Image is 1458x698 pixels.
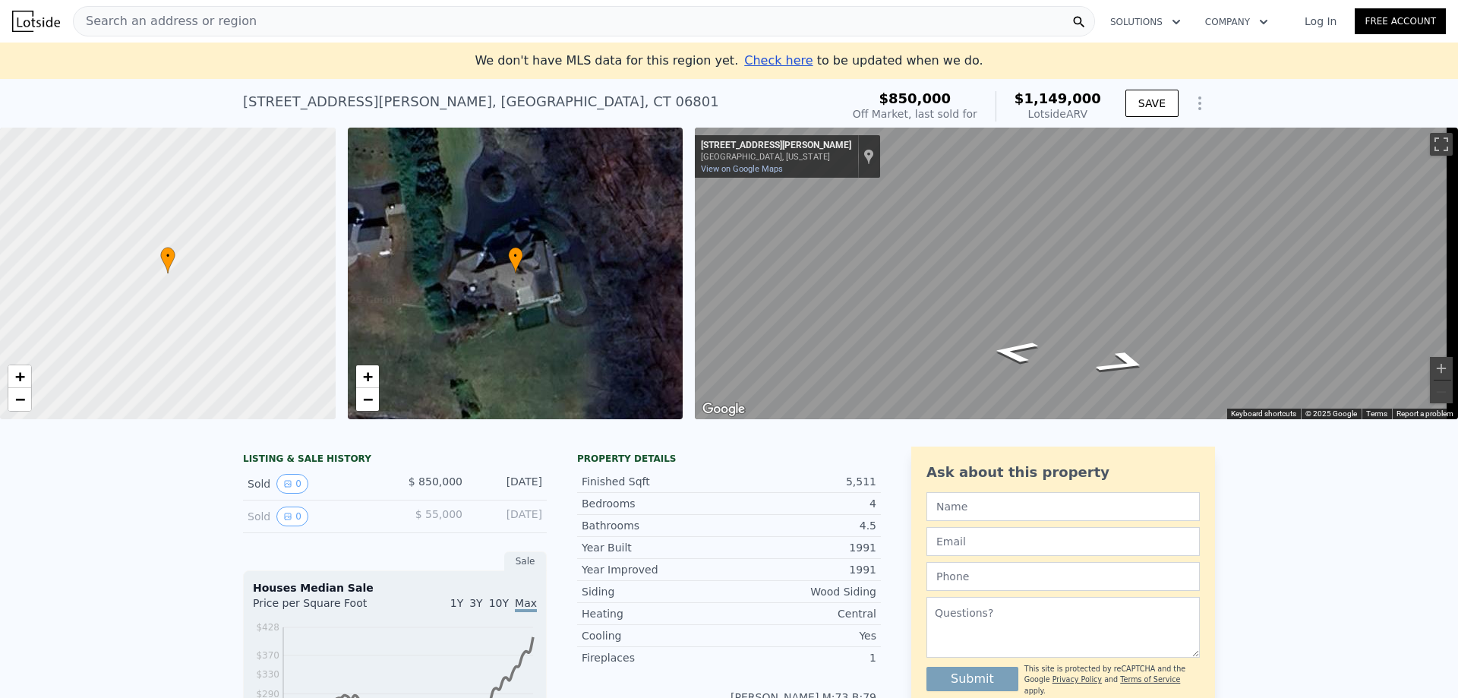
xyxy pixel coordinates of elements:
img: Lotside [12,11,60,32]
a: Zoom in [8,365,31,388]
button: View historical data [276,474,308,494]
button: Keyboard shortcuts [1231,409,1296,419]
span: $ 850,000 [409,475,462,488]
span: − [15,390,25,409]
div: 5,511 [729,474,876,489]
div: Bathrooms [582,518,729,533]
button: Zoom out [1430,381,1453,403]
a: Free Account [1355,8,1446,34]
a: Zoom in [356,365,379,388]
div: [GEOGRAPHIC_DATA], [US_STATE] [701,152,851,162]
a: Report a problem [1396,409,1453,418]
a: Zoom out [356,388,379,411]
div: Heating [582,606,729,621]
div: Cooling [582,628,729,643]
a: Terms of Service [1120,675,1180,684]
div: Central [729,606,876,621]
div: to be updated when we do. [744,52,983,70]
button: View historical data [276,507,308,526]
div: Wood Siding [729,584,876,599]
span: Max [515,597,537,612]
span: − [362,390,372,409]
div: 4 [729,496,876,511]
div: LISTING & SALE HISTORY [243,453,547,468]
span: $850,000 [879,90,951,106]
span: $1,149,000 [1015,90,1101,106]
div: 1991 [729,540,876,555]
span: • [160,249,175,263]
div: 4.5 [729,518,876,533]
span: $ 55,000 [415,508,462,520]
div: We don't have MLS data for this region yet. [475,52,983,70]
path: Go Northeast, Walnut Hill Rd [972,335,1058,368]
span: 10Y [489,597,509,609]
input: Email [926,527,1200,556]
input: Name [926,492,1200,521]
div: Street View [695,128,1458,419]
div: Sold [248,507,383,526]
span: Search an address or region [74,12,257,30]
div: Sale [504,551,547,571]
div: Fireplaces [582,650,729,665]
a: Open this area in Google Maps (opens a new window) [699,400,749,419]
div: Siding [582,584,729,599]
button: Show Options [1185,88,1215,118]
div: Bedrooms [582,496,729,511]
a: Privacy Policy [1052,675,1102,684]
div: [DATE] [475,507,542,526]
button: Submit [926,667,1018,691]
span: + [362,367,372,386]
div: Off Market, last sold for [853,106,977,122]
span: + [15,367,25,386]
span: • [508,249,523,263]
div: This site is protected by reCAPTCHA and the Google and apply. [1024,664,1200,696]
a: Zoom out [8,388,31,411]
span: Check here [744,53,813,68]
div: Sold [248,474,383,494]
tspan: $370 [256,650,279,661]
button: Zoom in [1430,357,1453,380]
div: Year Improved [582,562,729,577]
div: [STREET_ADDRESS][PERSON_NAME] [701,140,851,152]
div: • [508,247,523,273]
div: Finished Sqft [582,474,729,489]
div: [DATE] [475,474,542,494]
button: Company [1193,8,1280,36]
div: Price per Square Foot [253,595,395,620]
div: Ask about this property [926,462,1200,483]
a: Show location on map [863,148,874,165]
div: 1991 [729,562,876,577]
a: View on Google Maps [701,164,783,174]
div: • [160,247,175,273]
input: Phone [926,562,1200,591]
button: SAVE [1125,90,1179,117]
span: 1Y [450,597,463,609]
div: [STREET_ADDRESS][PERSON_NAME] , [GEOGRAPHIC_DATA] , CT 06801 [243,91,719,112]
div: Year Built [582,540,729,555]
div: Lotside ARV [1015,106,1101,122]
a: Terms [1366,409,1387,418]
div: Property details [577,453,881,465]
a: Log In [1286,14,1355,29]
span: © 2025 Google [1305,409,1357,418]
button: Solutions [1098,8,1193,36]
div: Yes [729,628,876,643]
div: 1 [729,650,876,665]
tspan: $428 [256,622,279,633]
path: Go Southwest, Walnut Hill Rd [1073,345,1173,380]
tspan: $330 [256,669,279,680]
div: Houses Median Sale [253,580,537,595]
button: Toggle fullscreen view [1430,133,1453,156]
div: Map [695,128,1458,419]
img: Google [699,400,749,419]
span: 3Y [469,597,482,609]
